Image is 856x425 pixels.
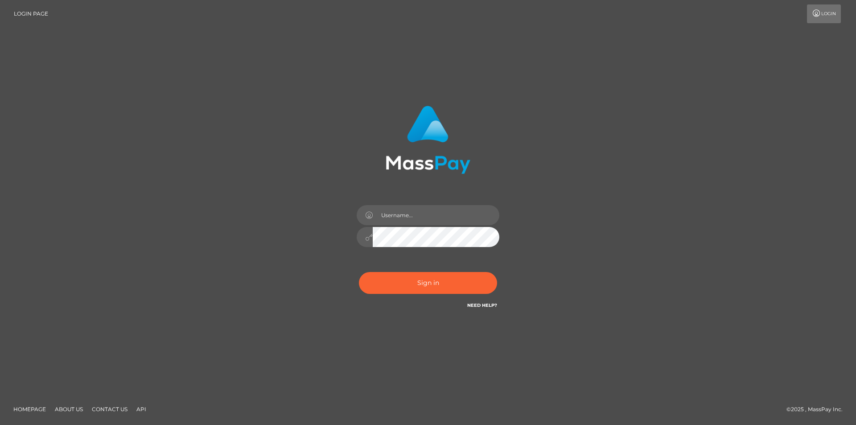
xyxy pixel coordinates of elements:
input: Username... [373,205,499,225]
a: About Us [51,402,86,416]
a: Login Page [14,4,48,23]
a: Login [807,4,841,23]
button: Sign in [359,272,497,294]
a: Need Help? [467,302,497,308]
div: © 2025 , MassPay Inc. [786,404,849,414]
a: Contact Us [88,402,131,416]
a: Homepage [10,402,49,416]
a: API [133,402,150,416]
img: MassPay Login [386,106,470,174]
